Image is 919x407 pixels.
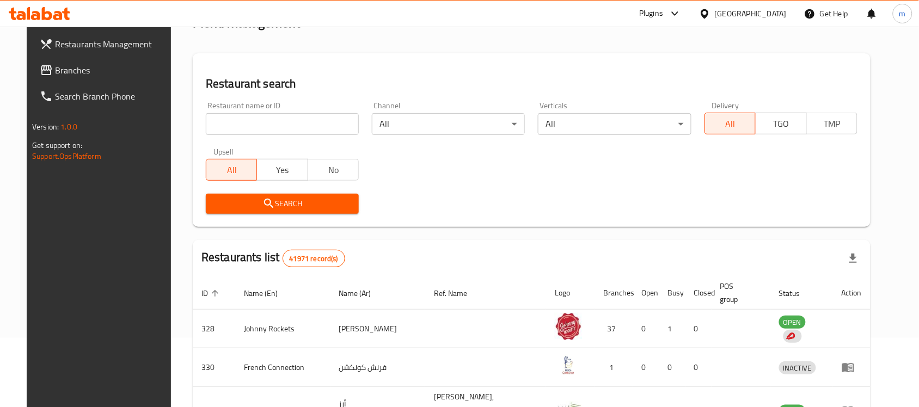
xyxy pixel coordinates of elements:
span: Search Branch Phone [55,90,171,103]
td: فرنش كونكشن [330,348,425,387]
div: Menu [842,361,862,374]
th: Branches [595,276,633,310]
span: 41971 record(s) [283,254,345,264]
td: Johnny Rockets [235,310,330,348]
td: 0 [633,348,659,387]
h2: Restaurant search [206,76,857,92]
button: TMP [806,113,857,134]
img: French Connection [555,351,582,379]
h2: Menu management [193,14,300,32]
button: No [308,159,359,181]
span: Ref. Name [434,287,481,300]
button: All [206,159,257,181]
a: Restaurants Management [31,31,180,57]
label: Delivery [712,102,739,109]
span: ID [201,287,222,300]
span: Status [779,287,814,300]
span: m [899,8,906,20]
img: Johnny Rockets [555,313,582,340]
span: All [709,116,751,132]
td: 0 [659,348,685,387]
th: Open [633,276,659,310]
span: All [211,162,253,178]
span: Name (Ar) [339,287,385,300]
th: Logo [546,276,595,310]
td: 330 [193,348,235,387]
div: INACTIVE [779,361,816,374]
div: All [538,113,691,135]
th: Action [833,276,871,310]
div: All [372,113,525,135]
button: Yes [256,159,308,181]
button: Search [206,194,359,214]
td: [PERSON_NAME] [330,310,425,348]
span: TGO [760,116,802,132]
span: Get support on: [32,138,82,152]
td: 328 [193,310,235,348]
td: 1 [595,348,633,387]
span: OPEN [779,316,806,329]
button: All [704,113,756,134]
td: French Connection [235,348,330,387]
td: 0 [633,310,659,348]
span: Search [215,197,350,211]
td: 0 [685,348,712,387]
span: INACTIVE [779,362,816,374]
span: Restaurants Management [55,38,171,51]
span: Name (En) [244,287,292,300]
button: TGO [755,113,806,134]
div: Export file [840,245,866,272]
img: delivery hero logo [786,331,795,341]
td: 0 [685,310,712,348]
span: Yes [261,162,303,178]
a: Support.OpsPlatform [32,149,101,163]
div: Plugins [639,7,663,20]
span: TMP [811,116,853,132]
span: POS group [720,280,757,306]
div: Total records count [283,250,345,267]
span: Version: [32,120,59,134]
span: Branches [55,64,171,77]
span: 1.0.0 [60,120,77,134]
div: Indicates that the vendor menu management has been moved to DH Catalog service [783,330,802,343]
th: Busy [659,276,685,310]
a: Search Branch Phone [31,83,180,109]
td: 37 [595,310,633,348]
label: Upsell [213,148,234,156]
td: 1 [659,310,685,348]
div: [GEOGRAPHIC_DATA] [715,8,787,20]
input: Search for restaurant name or ID.. [206,113,359,135]
span: No [313,162,354,178]
h2: Restaurants list [201,249,345,267]
th: Closed [685,276,712,310]
a: Branches [31,57,180,83]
